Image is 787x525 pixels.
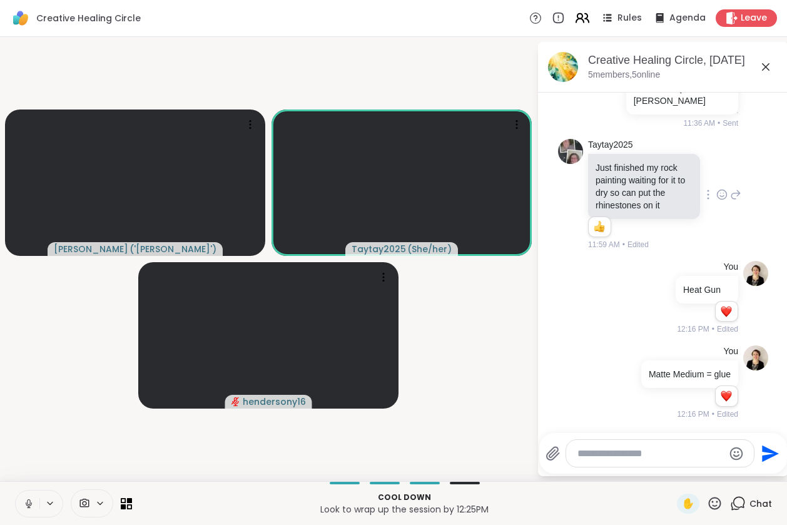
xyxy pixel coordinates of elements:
[407,243,452,255] span: ( She/her )
[649,368,731,380] p: Matte Medium = glue
[140,492,669,503] p: Cool down
[677,409,709,420] span: 12:16 PM
[577,447,723,460] textarea: Type your message
[622,239,625,250] span: •
[712,409,714,420] span: •
[588,239,620,250] span: 11:59 AM
[596,161,693,212] p: Just finished my rock painting waiting for it to dry so can put the rhinestones on it
[588,53,778,68] div: Creative Healing Circle, [DATE]
[231,397,240,406] span: audio-muted
[682,496,694,511] span: ✋
[749,497,772,510] span: Chat
[677,324,709,335] span: 12:16 PM
[717,409,738,420] span: Edited
[589,217,611,237] div: Reaction list
[558,139,583,164] img: https://sharewell-space-live.sfo3.digitaloceanspaces.com/user-generated/455f6490-58f0-40b2-a8cb-0...
[719,307,733,317] button: Reactions: love
[588,69,660,81] p: 5 members, 5 online
[617,12,642,24] span: Rules
[588,139,633,151] a: Taytay2025
[729,446,744,461] button: Emoji picker
[743,261,768,286] img: https://sharewell-space-live.sfo3.digitaloceanspaces.com/user-generated/d6c739af-057f-475a-ad6c-e...
[592,222,606,232] button: Reactions: like
[140,503,669,516] p: Look to wrap up the session by 12:25PM
[683,118,715,129] span: 11:36 AM
[634,82,731,107] p: Soul Care by [PERSON_NAME]
[10,8,31,29] img: ShareWell Logomark
[36,12,141,24] span: Creative Healing Circle
[669,12,706,24] span: Agenda
[723,261,738,273] h4: You
[723,345,738,358] h4: You
[718,118,720,129] span: •
[352,243,406,255] span: Taytay2025
[129,243,216,255] span: ( '[PERSON_NAME]' )
[54,243,128,255] span: [PERSON_NAME]
[712,324,714,335] span: •
[717,324,738,335] span: Edited
[716,302,738,322] div: Reaction list
[754,439,783,467] button: Send
[743,345,768,370] img: https://sharewell-space-live.sfo3.digitaloceanspaces.com/user-generated/d6c739af-057f-475a-ad6c-e...
[627,239,649,250] span: Edited
[719,391,733,401] button: Reactions: love
[723,118,738,129] span: Sent
[683,283,731,296] p: Heat Gun
[243,395,306,408] span: hendersony16
[548,52,578,82] img: Creative Healing Circle, Sep 14
[716,386,738,406] div: Reaction list
[741,12,767,24] span: Leave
